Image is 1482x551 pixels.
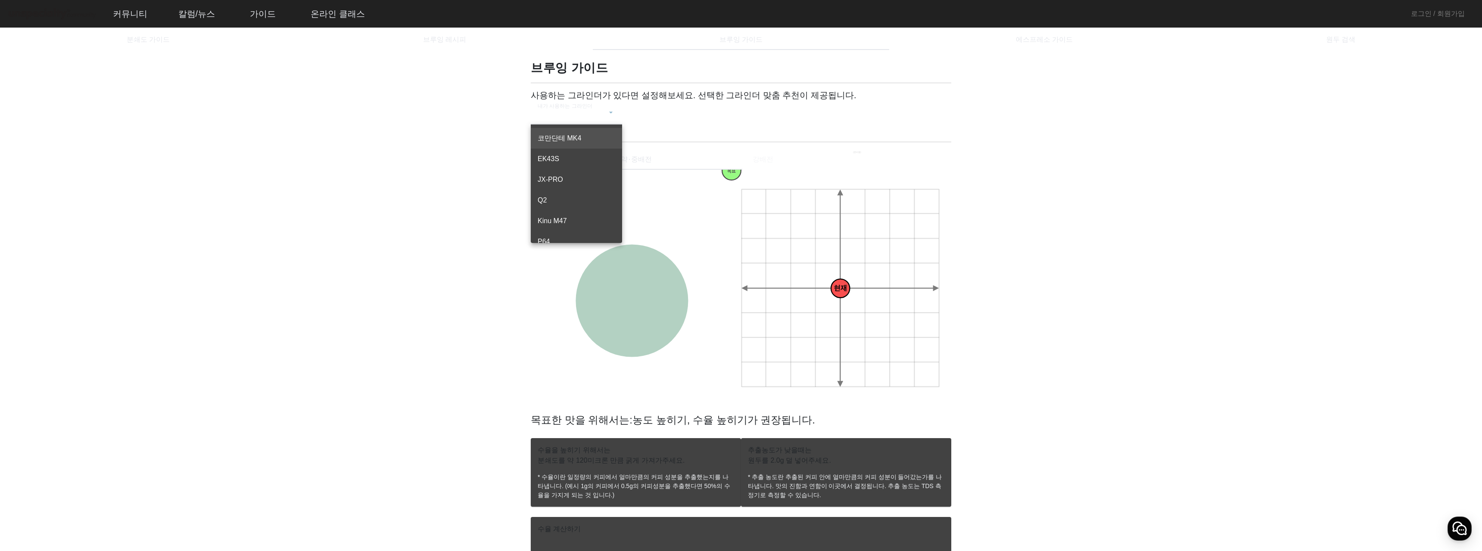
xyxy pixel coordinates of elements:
span: EK43S [538,154,615,164]
span: Q2 [538,195,615,205]
a: 홈 [3,273,57,295]
span: 홈 [27,286,32,293]
span: P64 [538,237,615,247]
span: 대화 [79,286,89,293]
span: JX-PRO [538,174,615,185]
span: Kinu M47 [538,216,615,226]
a: 설정 [111,273,165,295]
a: 대화 [57,273,111,295]
span: 코만단테 MK4 [538,133,615,143]
span: 설정 [133,286,143,293]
